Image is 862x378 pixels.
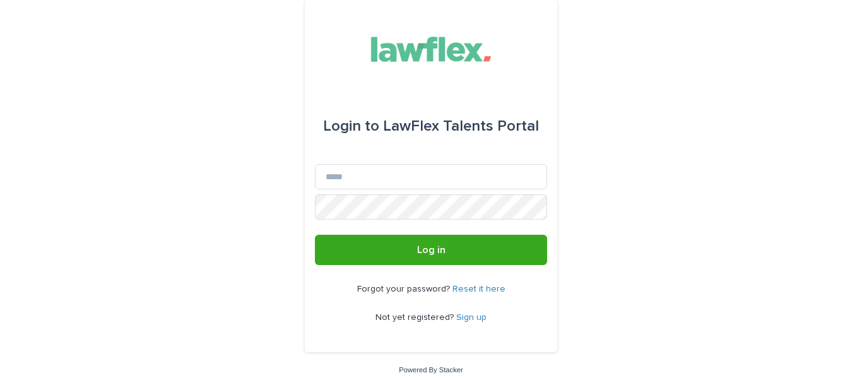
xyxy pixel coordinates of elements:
span: Forgot your password? [357,285,452,293]
a: Sign up [456,313,487,322]
span: Login to [323,119,379,134]
span: Not yet registered? [375,313,456,322]
span: Log in [417,245,446,255]
button: Log in [315,235,547,265]
img: Gnvw4qrBSHOAfo8VMhG6 [360,30,502,68]
a: Powered By Stacker [399,366,463,374]
a: Reset it here [452,285,505,293]
div: LawFlex Talents Portal [323,109,539,144]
